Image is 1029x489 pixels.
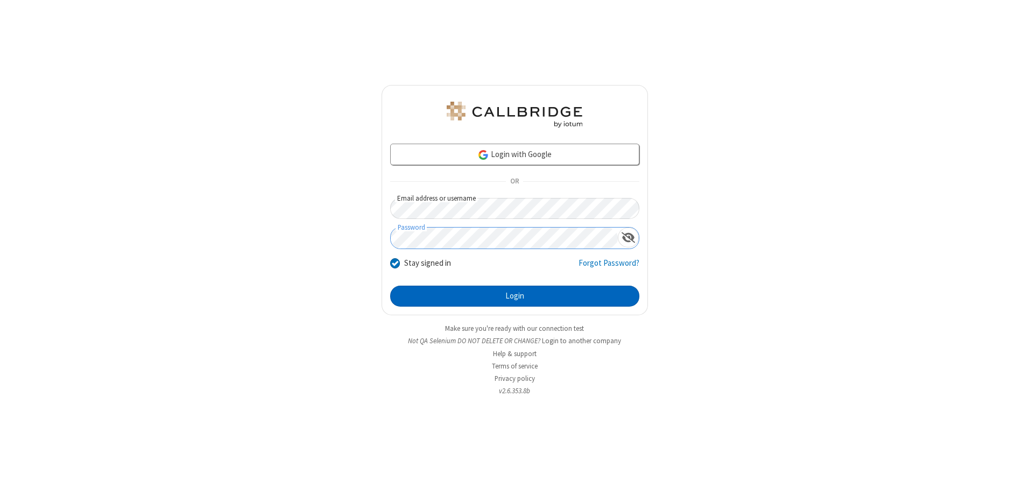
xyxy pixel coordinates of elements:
input: Password [391,228,618,249]
a: Make sure you're ready with our connection test [445,324,584,333]
div: Show password [618,228,639,247]
a: Terms of service [492,362,538,371]
button: Login [390,286,639,307]
input: Email address or username [390,198,639,219]
label: Stay signed in [404,257,451,270]
a: Help & support [493,349,537,358]
button: Login to another company [542,336,621,346]
img: google-icon.png [477,149,489,161]
li: Not QA Selenium DO NOT DELETE OR CHANGE? [382,336,648,346]
a: Forgot Password? [579,257,639,278]
img: QA Selenium DO NOT DELETE OR CHANGE [445,102,584,127]
a: Login with Google [390,144,639,165]
span: OR [506,174,523,189]
li: v2.6.353.8b [382,386,648,396]
a: Privacy policy [495,374,535,383]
